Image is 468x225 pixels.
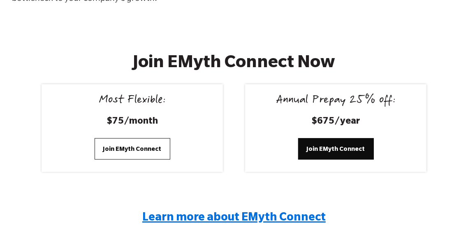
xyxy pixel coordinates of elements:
a: Join EMyth Connect [95,138,170,159]
a: Learn more about EMyth Connect [142,209,326,224]
h2: Join EMyth Connect Now [88,54,381,75]
h3: $675/year [255,116,417,129]
div: Most Flexible: [51,94,213,108]
span: Join EMyth Connect [103,144,162,153]
h3: $75/month [51,116,213,129]
div: Annual Prepay 25% off: [255,94,417,108]
a: Join EMyth Connect [298,138,374,159]
iframe: Chat Widget [427,185,468,225]
span: Learn more about EMyth Connect [142,212,326,225]
span: Join EMyth Connect [307,144,365,153]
